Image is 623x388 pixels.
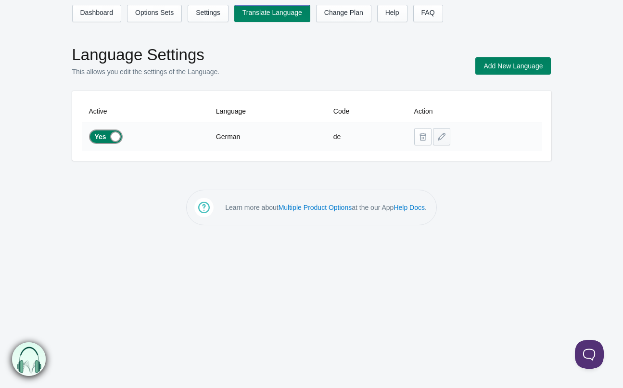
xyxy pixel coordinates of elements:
[127,5,182,22] a: Options Sets
[72,45,463,65] h1: Language Settings
[413,5,443,22] a: FAQ
[475,50,551,57] a: Add New Language
[209,122,326,152] td: German
[82,101,209,122] th: Active
[209,101,326,122] th: Language
[575,340,604,369] iframe: Toggle Customer Support
[279,204,352,211] a: Multiple Product Options
[475,57,551,75] button: Add New Language
[394,204,425,211] a: Help Docs
[377,5,407,22] a: Help
[225,203,427,212] p: Learn more about at the our App .
[188,5,229,22] a: Settings
[72,67,463,77] p: This allows you edit the settings of the Language.
[326,122,407,152] td: de
[234,5,310,22] a: Translate Language
[12,342,46,376] img: bxm.png
[72,5,122,22] a: Dashboard
[316,5,371,22] a: Change Plan
[407,101,542,122] th: Action
[326,101,407,122] th: Code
